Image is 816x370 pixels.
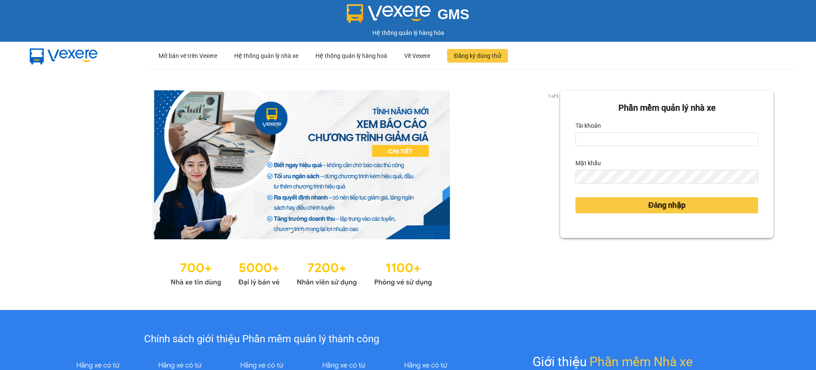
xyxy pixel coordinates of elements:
[575,132,758,146] input: Tài khoản
[545,90,560,101] p: 1 of 3
[57,331,466,347] div: Chính sách giới thiệu Phần mềm quản lý thành công
[234,42,298,69] div: Hệ thống quản lý nhà xe
[447,49,508,63] button: Đăng ký dùng thử
[300,229,303,232] li: slide item 2
[2,28,814,37] div: Hệ thống quản lý hàng hóa
[575,197,758,213] button: Đăng nhập
[315,42,387,69] div: Hệ thống quản lý hàng hoá
[575,156,601,170] label: Mật khẩu
[575,170,758,184] input: Mật khẩu
[159,42,217,69] div: Mở bán vé trên Vexere
[289,229,293,232] li: slide item 1
[648,199,686,211] span: Đăng nhập
[347,13,470,20] a: GMS
[21,42,106,70] img: mbUUG5Q.png
[437,6,469,22] span: GMS
[548,90,560,239] button: next slide / item
[42,90,54,239] button: previous slide / item
[170,256,432,289] img: Statistics.png
[310,229,313,232] li: slide item 3
[404,42,430,69] div: Về Vexere
[454,51,501,60] span: Đăng ký dùng thử
[575,119,601,132] label: Tài khoản
[347,4,431,23] img: logo 2
[575,101,758,115] div: Phần mềm quản lý nhà xe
